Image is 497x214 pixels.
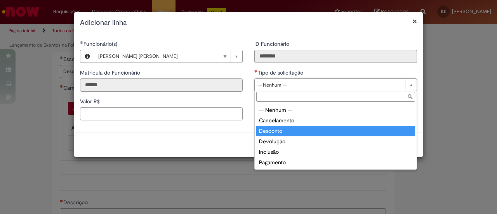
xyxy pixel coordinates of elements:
div: Inclusão [256,147,415,157]
ul: Tipo de solicitação [255,103,417,169]
div: Cancelamento [256,115,415,126]
div: Desconto [256,126,415,136]
div: Pagamento [256,157,415,168]
div: -- Nenhum -- [256,105,415,115]
div: Devolução [256,136,415,147]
